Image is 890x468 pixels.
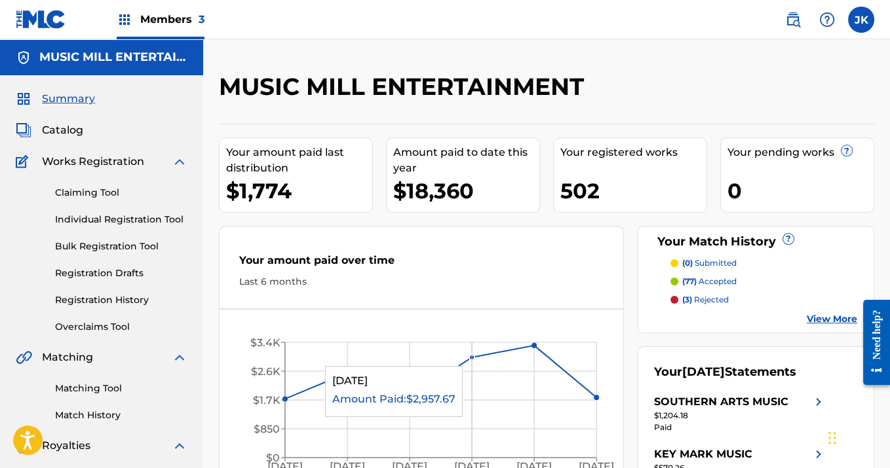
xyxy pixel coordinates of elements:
img: expand [172,350,187,365]
img: right chevron icon [811,446,826,462]
div: Amount paid to date this year [393,145,539,176]
a: Claiming Tool [55,186,187,200]
img: Summary [16,91,31,107]
div: Your registered works [560,145,706,160]
div: Help [814,7,840,33]
div: KEY MARK MUSIC [654,446,752,462]
img: Accounts [16,50,31,65]
div: Last 6 months [239,275,604,289]
img: right chevron icon [811,394,826,410]
span: Matching [42,350,93,365]
h5: MUSIC MILL ENTERTAINMENT [39,50,187,65]
div: Your amount paid over time [239,253,604,275]
span: (3) [682,295,692,304]
a: (77) accepted [670,276,858,287]
a: (0) submitted [670,257,858,269]
img: Catalog [16,122,31,138]
a: Individual Registration Tool [55,213,187,226]
div: Your amount paid last distribution [226,145,372,176]
tspan: $3.4K [250,336,281,349]
tspan: $850 [254,423,280,435]
a: Registration Drafts [55,266,187,280]
div: SOUTHERN ARTS MUSIC [654,394,788,410]
a: Overclaims Tool [55,320,187,334]
iframe: Chat Widget [824,405,890,468]
div: 0 [727,176,874,206]
span: ? [842,145,852,156]
p: accepted [682,276,737,287]
span: [DATE] [682,365,725,379]
div: User Menu [848,7,874,33]
span: 3 [199,13,204,26]
span: Members [140,12,204,27]
p: rejected [682,294,729,306]
img: Top Rightsholders [117,12,132,27]
div: Paid [654,422,827,433]
div: Your Match History [654,233,858,251]
span: (0) [682,258,693,268]
div: Your Statements [654,363,796,381]
h2: MUSIC MILL ENTERTAINMENT [219,72,590,101]
span: ? [783,234,794,244]
img: Matching [16,350,32,365]
a: Bulk Registration Tool [55,240,187,253]
img: expand [172,438,187,454]
div: $18,360 [393,176,539,206]
div: $1,774 [226,176,372,206]
img: help [819,12,835,27]
a: Registration History [55,293,187,307]
tspan: $0 [266,452,280,464]
tspan: $1.7K [253,394,281,406]
iframe: Resource Center [853,290,890,395]
div: $1,204.18 [654,410,827,422]
span: Summary [42,91,95,107]
img: search [785,12,801,27]
a: View More [807,312,857,326]
a: CatalogCatalog [16,122,83,138]
a: (3) rejected [670,294,858,306]
a: Public Search [780,7,806,33]
a: Match History [55,408,187,422]
tspan: $2.6K [251,365,281,378]
p: submitted [682,257,737,269]
div: 502 [560,176,706,206]
span: (77) [682,276,697,286]
span: Royalties [42,438,90,454]
span: Catalog [42,122,83,138]
a: Matching Tool [55,382,187,395]
img: MLC Logo [16,10,66,29]
a: SummarySummary [16,91,95,107]
a: SOUTHERN ARTS MUSICright chevron icon$1,204.18Paid [654,394,827,433]
div: Drag [828,418,836,458]
img: Works Registration [16,154,33,170]
div: Your pending works [727,145,874,160]
span: Works Registration [42,154,144,170]
img: expand [172,154,187,170]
